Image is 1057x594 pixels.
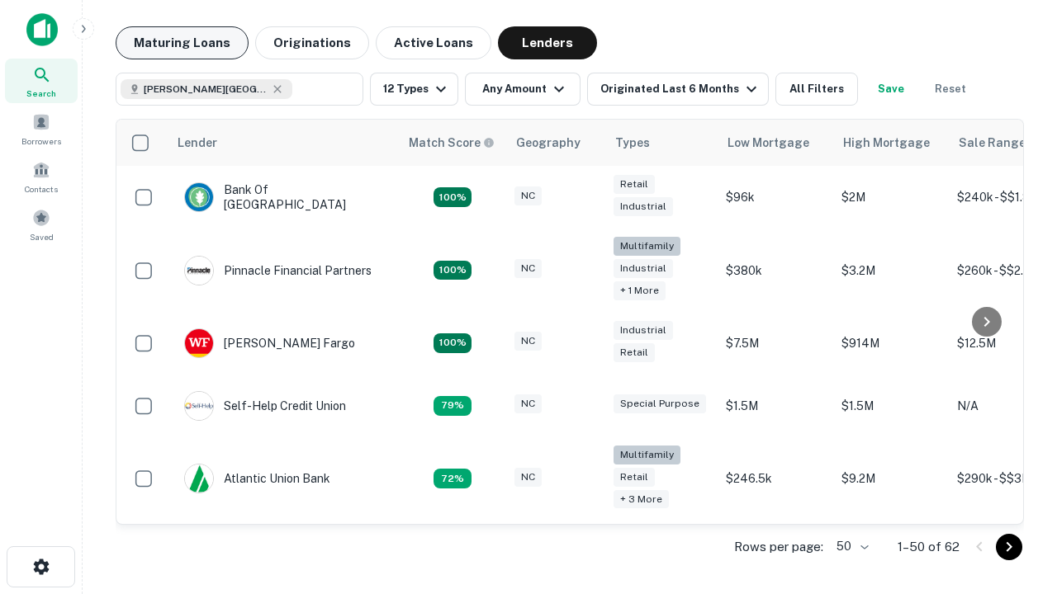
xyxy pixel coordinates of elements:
[498,26,597,59] button: Lenders
[434,469,472,488] div: Matching Properties: 10, hasApolloMatch: undefined
[376,26,491,59] button: Active Loans
[614,445,680,464] div: Multifamily
[178,133,217,153] div: Lender
[116,26,249,59] button: Maturing Loans
[728,133,809,153] div: Low Mortgage
[614,281,666,300] div: + 1 more
[399,120,506,166] th: Capitalize uses an advanced AI algorithm to match your search with the best lender. The match sco...
[370,73,458,106] button: 12 Types
[185,392,213,420] img: picture
[25,182,58,196] span: Contacts
[184,256,372,285] div: Pinnacle Financial Partners
[775,73,858,106] button: All Filters
[409,134,491,152] h6: Match Score
[614,394,706,413] div: Special Purpose
[506,120,605,166] th: Geography
[718,166,833,229] td: $96k
[465,73,581,106] button: Any Amount
[514,468,542,487] div: NC
[514,394,542,413] div: NC
[185,257,213,285] img: picture
[614,175,655,194] div: Retail
[185,183,213,211] img: picture
[184,391,346,421] div: Self-help Credit Union
[734,537,823,557] p: Rows per page:
[5,59,78,103] a: Search
[924,73,977,106] button: Reset
[718,520,833,582] td: $200k
[718,120,833,166] th: Low Mortgage
[865,73,917,106] button: Save your search to get updates of matches that match your search criteria.
[833,520,949,582] td: $3.3M
[409,134,495,152] div: Capitalize uses an advanced AI algorithm to match your search with the best lender. The match sco...
[718,312,833,375] td: $7.5M
[718,229,833,312] td: $380k
[833,166,949,229] td: $2M
[514,259,542,278] div: NC
[255,26,369,59] button: Originations
[434,333,472,353] div: Matching Properties: 15, hasApolloMatch: undefined
[615,133,650,153] div: Types
[587,73,769,106] button: Originated Last 6 Months
[833,229,949,312] td: $3.2M
[434,396,472,416] div: Matching Properties: 11, hasApolloMatch: undefined
[434,261,472,280] div: Matching Properties: 25, hasApolloMatch: undefined
[168,120,399,166] th: Lender
[26,13,58,46] img: capitalize-icon.png
[185,464,213,493] img: picture
[614,259,673,278] div: Industrial
[898,537,960,557] p: 1–50 of 62
[600,79,761,99] div: Originated Last 6 Months
[833,120,949,166] th: High Mortgage
[30,230,54,243] span: Saved
[614,468,655,487] div: Retail
[614,490,669,509] div: + 3 more
[833,437,949,521] td: $9.2M
[614,343,655,362] div: Retail
[514,332,542,351] div: NC
[5,106,78,151] a: Borrowers
[996,534,1022,560] button: Go to next page
[830,535,871,559] div: 50
[21,134,61,148] span: Borrowers
[843,133,930,153] div: High Mortgage
[605,120,718,166] th: Types
[614,197,673,216] div: Industrial
[718,375,833,437] td: $1.5M
[184,182,382,212] div: Bank Of [GEOGRAPHIC_DATA]
[614,237,680,256] div: Multifamily
[434,187,472,207] div: Matching Properties: 14, hasApolloMatch: undefined
[5,202,78,247] a: Saved
[184,328,355,358] div: [PERSON_NAME] Fargo
[185,329,213,357] img: picture
[144,82,268,97] span: [PERSON_NAME][GEOGRAPHIC_DATA], [GEOGRAPHIC_DATA]
[184,464,330,493] div: Atlantic Union Bank
[833,312,949,375] td: $914M
[718,437,833,521] td: $246.5k
[516,133,581,153] div: Geography
[514,186,542,205] div: NC
[614,321,673,340] div: Industrial
[974,409,1057,488] iframe: Chat Widget
[5,154,78,199] a: Contacts
[833,375,949,437] td: $1.5M
[26,87,56,100] span: Search
[959,133,1026,153] div: Sale Range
